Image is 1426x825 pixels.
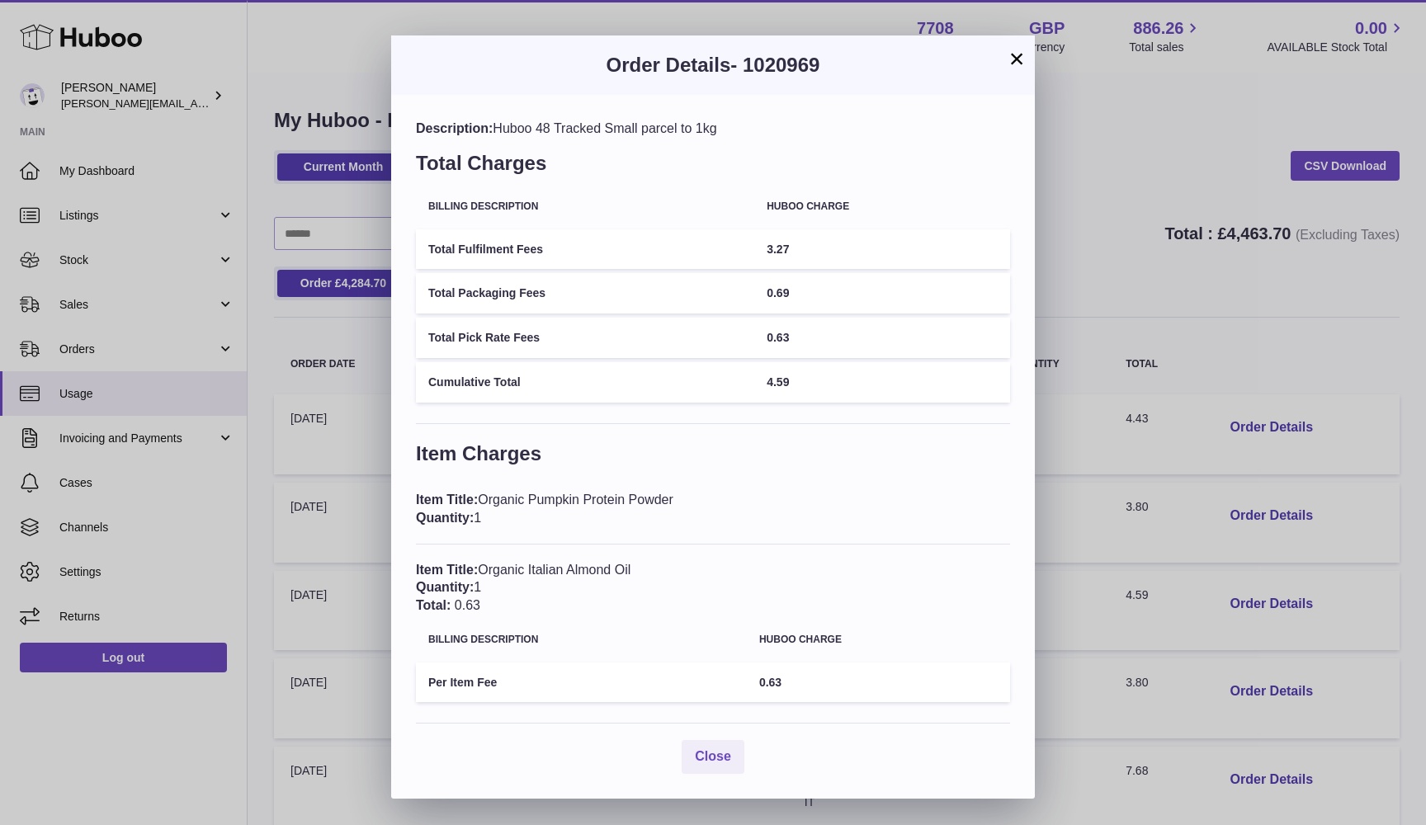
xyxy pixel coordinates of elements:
div: Organic Italian Almond Oil 1 [416,561,1010,615]
span: Quantity: [416,511,474,525]
span: 4.59 [767,375,789,389]
td: Per Item Fee [416,662,747,703]
th: Billing Description [416,622,747,658]
h3: Total Charges [416,150,1010,185]
button: Close [682,740,744,774]
h3: Item Charges [416,441,1010,475]
span: Quantity: [416,580,474,594]
span: Total: [416,598,451,612]
span: 0.63 [767,331,789,344]
span: Item Title: [416,493,478,507]
h3: Order Details [416,52,1010,78]
th: Huboo charge [747,622,1010,658]
span: Close [695,749,731,763]
span: 0.69 [767,286,789,299]
span: Description: [416,121,493,135]
button: × [1007,49,1027,68]
div: Organic Pumpkin Protein Powder 1 [416,491,1010,526]
td: Cumulative Total [416,362,754,403]
div: Huboo 48 Tracked Small parcel to 1kg [416,120,1010,138]
span: - 1020969 [730,54,819,76]
span: Item Title: [416,563,478,577]
th: Huboo charge [754,189,1010,224]
span: 3.27 [767,243,789,256]
td: Total Pick Rate Fees [416,318,754,358]
td: Total Packaging Fees [416,273,754,313]
span: 0.63 [759,676,781,689]
span: 0.63 [455,598,480,612]
th: Billing Description [416,189,754,224]
td: Total Fulfilment Fees [416,229,754,270]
